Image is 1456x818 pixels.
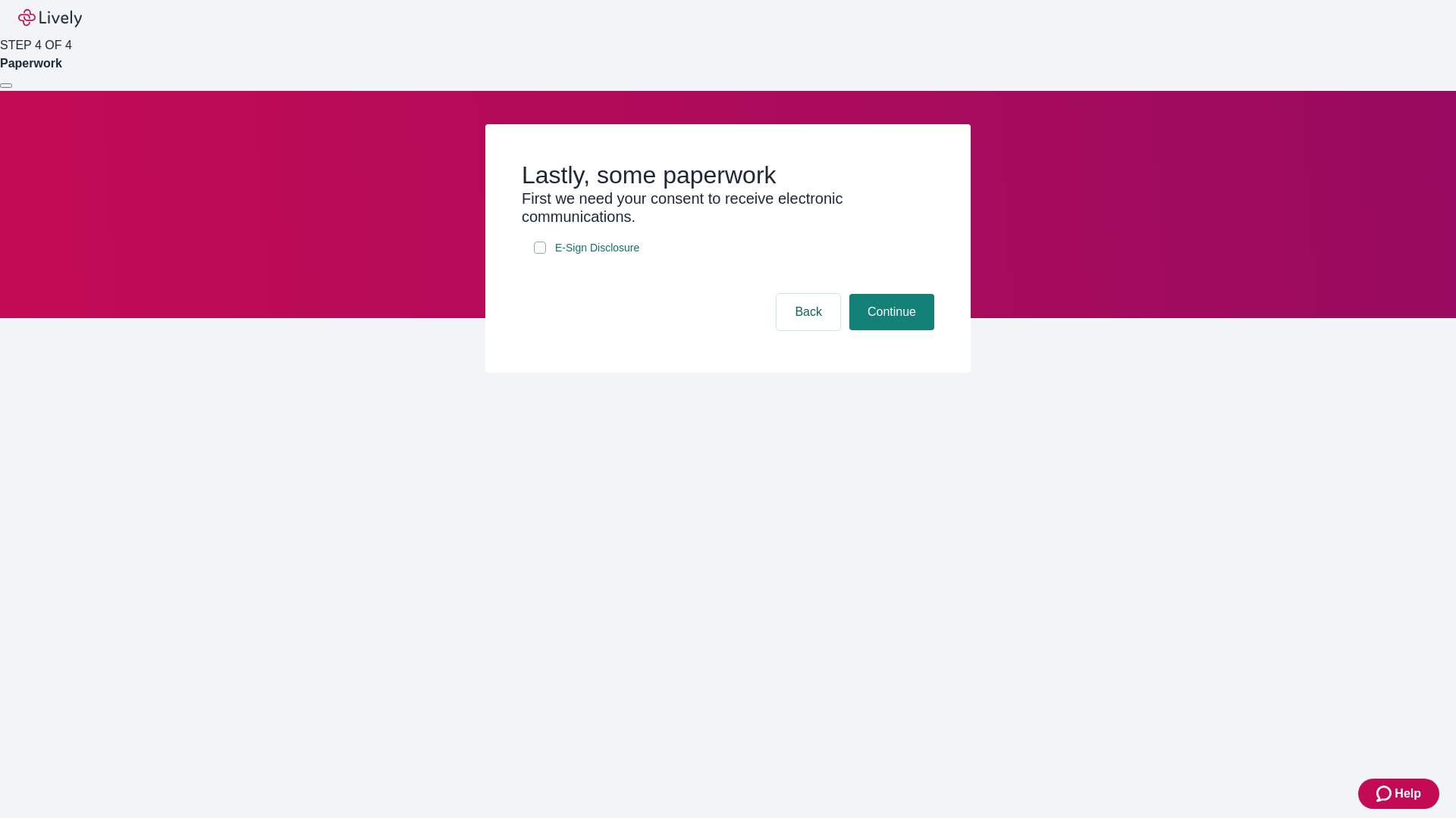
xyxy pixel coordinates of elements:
h3: First we need your consent to receive electronic communications. [522,189,934,226]
h2: Lastly, some paperwork [522,161,934,189]
button: Zendesk support iconHelp [1358,779,1439,809]
button: Back [777,294,840,330]
span: Help [1395,785,1421,803]
span: E-Sign Disclosure [555,240,639,256]
button: Continue [849,294,934,330]
svg: Zendesk support icon [1376,785,1395,803]
a: e-sign disclosure document [552,239,642,258]
img: Lively [18,9,82,27]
